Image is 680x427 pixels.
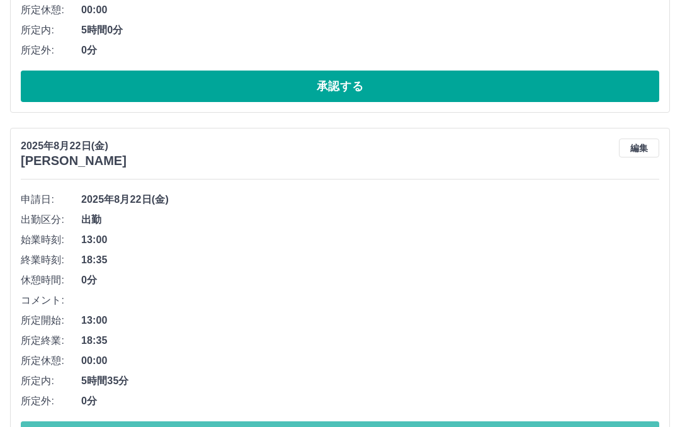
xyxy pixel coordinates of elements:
span: 休憩時間: [21,273,81,288]
button: 承認する [21,71,659,102]
span: 出勤 [81,212,659,227]
span: 2025年8月22日(金) [81,192,659,207]
span: 0分 [81,273,659,288]
span: 所定内: [21,373,81,389]
span: 00:00 [81,3,659,18]
span: 13:00 [81,232,659,248]
span: 始業時刻: [21,232,81,248]
span: 所定外: [21,394,81,409]
h3: [PERSON_NAME] [21,154,127,168]
span: 所定休憩: [21,3,81,18]
span: 所定開始: [21,313,81,328]
span: 0分 [81,394,659,409]
span: 所定外: [21,43,81,58]
button: 編集 [619,139,659,157]
span: 18:35 [81,253,659,268]
span: コメント: [21,293,81,308]
span: 所定終業: [21,333,81,348]
span: 00:00 [81,353,659,368]
span: 18:35 [81,333,659,348]
span: 所定内: [21,23,81,38]
span: 終業時刻: [21,253,81,268]
span: 5時間35分 [81,373,659,389]
p: 2025年8月22日(金) [21,139,127,154]
span: 5時間0分 [81,23,659,38]
span: 0分 [81,43,659,58]
span: 所定休憩: [21,353,81,368]
span: 13:00 [81,313,659,328]
span: 出勤区分: [21,212,81,227]
span: 申請日: [21,192,81,207]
